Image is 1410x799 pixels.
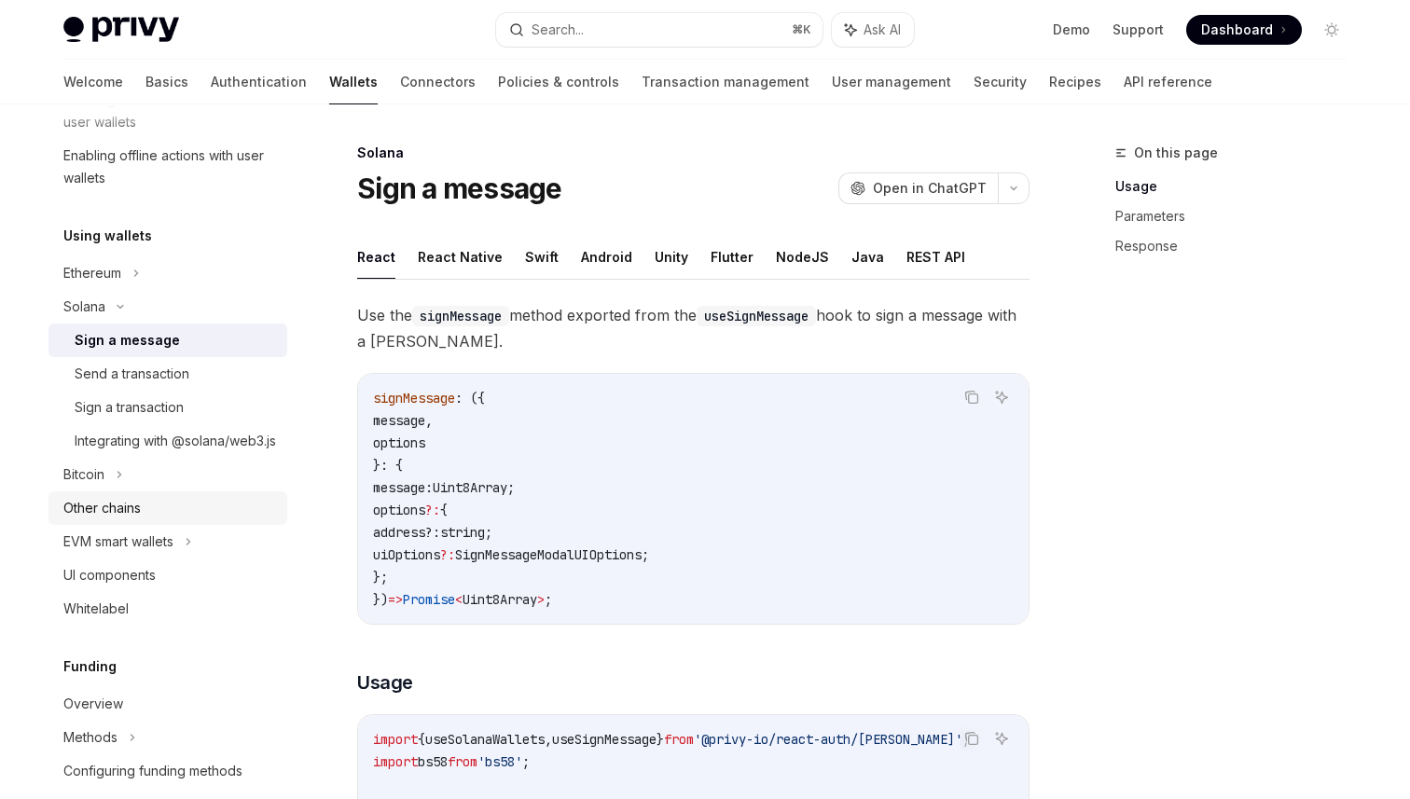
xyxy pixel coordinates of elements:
[851,235,884,279] button: Java
[440,546,455,563] span: ?:
[357,669,413,696] span: Usage
[537,591,545,608] span: >
[63,296,105,318] div: Solana
[455,591,463,608] span: <
[373,524,433,541] span: address?
[63,655,117,678] h5: Funding
[455,546,642,563] span: SignMessageModalUIOptions
[48,592,287,626] a: Whitelabel
[664,731,694,748] span: from
[1113,21,1164,39] a: Support
[906,235,965,279] button: REST API
[400,60,476,104] a: Connectors
[211,60,307,104] a: Authentication
[522,753,530,770] span: ;
[433,479,507,496] span: Uint8Array
[989,726,1014,751] button: Ask AI
[63,225,152,247] h5: Using wallets
[48,391,287,424] a: Sign a transaction
[455,390,485,406] span: : ({
[463,591,537,608] span: Uint8Array
[63,564,156,586] div: UI components
[433,524,440,541] span: :
[1115,231,1362,261] a: Response
[1134,142,1218,164] span: On this page
[1053,21,1090,39] a: Demo
[960,385,984,409] button: Copy the contents from the code block
[63,497,141,519] div: Other chains
[425,731,545,748] span: useSolanaWallets
[373,546,440,563] span: uiOptions
[657,731,664,748] span: }
[1186,15,1302,45] a: Dashboard
[989,385,1014,409] button: Ask AI
[498,60,619,104] a: Policies & controls
[418,731,425,748] span: {
[412,306,509,326] code: signMessage
[373,502,425,518] span: options
[1115,172,1362,201] a: Usage
[485,524,492,541] span: ;
[1049,60,1101,104] a: Recipes
[403,591,455,608] span: Promise
[63,60,123,104] a: Welcome
[864,21,901,39] span: Ask AI
[655,235,688,279] button: Unity
[63,17,179,43] img: light logo
[545,591,552,608] span: ;
[425,412,433,429] span: ,
[694,731,962,748] span: '@privy-io/react-auth/[PERSON_NAME]'
[532,19,584,41] div: Search...
[63,726,117,749] div: Methods
[75,396,184,419] div: Sign a transaction
[373,591,388,608] span: })
[373,457,403,474] span: }: {
[373,753,418,770] span: import
[145,60,188,104] a: Basics
[75,363,189,385] div: Send a transaction
[440,524,485,541] span: string
[448,753,477,770] span: from
[960,726,984,751] button: Copy the contents from the code block
[697,306,816,326] code: useSignMessage
[48,558,287,592] a: UI components
[581,235,632,279] button: Android
[1115,201,1362,231] a: Parameters
[63,262,121,284] div: Ethereum
[440,502,448,518] span: {
[642,60,809,104] a: Transaction management
[357,144,1030,162] div: Solana
[48,754,287,788] a: Configuring funding methods
[63,760,242,782] div: Configuring funding methods
[63,145,276,189] div: Enabling offline actions with user wallets
[63,598,129,620] div: Whitelabel
[496,13,822,47] button: Search...⌘K
[552,731,657,748] span: useSignMessage
[48,324,287,357] a: Sign a message
[792,22,811,37] span: ⌘ K
[838,172,998,204] button: Open in ChatGPT
[329,60,378,104] a: Wallets
[873,179,987,198] span: Open in ChatGPT
[48,357,287,391] a: Send a transaction
[48,491,287,525] a: Other chains
[642,546,649,563] span: ;
[75,430,276,452] div: Integrating with @solana/web3.js
[357,235,395,279] button: React
[63,693,123,715] div: Overview
[373,390,455,406] span: signMessage
[418,235,503,279] button: React Native
[711,235,753,279] button: Flutter
[373,412,425,429] span: message
[545,731,552,748] span: ,
[507,479,515,496] span: ;
[388,591,403,608] span: =>
[1317,15,1347,45] button: Toggle dark mode
[974,60,1027,104] a: Security
[75,329,180,351] div: Sign a message
[477,753,522,770] span: 'bs58'
[1201,21,1273,39] span: Dashboard
[373,479,433,496] span: message:
[357,302,1030,354] span: Use the method exported from the hook to sign a message with a [PERSON_NAME].
[373,569,388,585] span: };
